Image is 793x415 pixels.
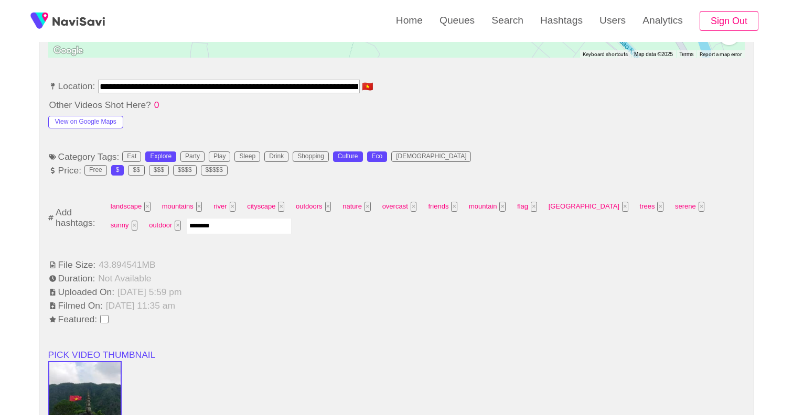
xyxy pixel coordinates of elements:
[48,116,123,128] button: View on Google Maps
[48,348,745,361] li: PICK VIDEO THUMBNAIL
[105,300,176,311] span: [DATE] 11:35 am
[48,259,97,270] span: File Size:
[55,207,104,228] span: Add hashtags:
[325,202,331,212] button: Tag at index 4 with value 2341 focussed. Press backspace to remove
[116,287,183,297] span: [DATE] 5:59 pm
[48,151,121,162] span: Category Tags:
[583,51,628,58] button: Keyboard shortcuts
[48,81,97,91] span: Location:
[679,51,693,57] a: Terms (opens in new tab)
[150,153,172,160] div: Explore
[396,153,466,160] div: [DEMOGRAPHIC_DATA]
[531,202,537,212] button: Tag at index 9 with value 2808 focussed. Press backspace to remove
[132,221,138,231] button: Tag at index 13 with value 2310 focussed. Press backspace to remove
[672,199,708,215] span: serene
[178,167,192,174] div: $$$$
[159,199,206,215] span: mountains
[51,44,85,58] a: Open this area in Google Maps (opens a new window)
[293,199,334,215] span: outdoors
[187,218,292,234] input: Enter tag here and press return
[278,202,284,212] button: Tag at index 3 with value 2563 focussed. Press backspace to remove
[514,199,540,215] span: flag
[48,165,83,176] span: Price:
[466,199,509,215] span: mountain
[89,167,102,174] div: Free
[175,221,181,231] button: Tag at index 14 with value 2290 focussed. Press backspace to remove
[133,167,140,174] div: $$
[545,199,631,215] span: [GEOGRAPHIC_DATA]
[48,115,123,126] a: View on Google Maps
[622,202,628,212] button: Tag at index 10 with value 441298 focussed. Press backspace to remove
[48,273,97,283] span: Duration:
[297,153,324,160] div: Shopping
[97,273,152,283] span: Not Available
[108,217,141,234] span: sunny
[206,167,223,174] div: $$$$$
[146,217,184,234] span: outdoor
[379,199,420,215] span: overcast
[52,16,105,26] img: fireSpot
[196,202,202,212] button: Tag at index 1 with value 316 focussed. Press backspace to remove
[144,202,151,212] button: Tag at index 0 with value 2603 focussed. Press backspace to remove
[637,199,667,215] span: trees
[48,287,115,297] span: Uploaded On:
[365,202,371,212] button: Tag at index 5 with value 584 focussed. Press backspace to remove
[699,202,705,212] button: Tag at index 12 with value 2289 focussed. Press backspace to remove
[425,199,460,215] span: friends
[213,153,226,160] div: Play
[48,300,104,311] span: Filmed On:
[339,199,373,215] span: nature
[411,202,417,212] button: Tag at index 6 with value 2319 focussed. Press backspace to remove
[244,199,287,215] span: cityscape
[108,199,154,215] span: landscape
[634,51,673,57] span: Map data ©2025
[230,202,236,212] button: Tag at index 2 with value 303 focussed. Press backspace to remove
[210,199,239,215] span: river
[98,259,156,270] span: 43.894541 MB
[269,153,284,160] div: Drink
[700,51,742,57] a: Report a map error
[154,167,164,174] div: $$$
[451,202,457,212] button: Tag at index 7 with value 2492 focussed. Press backspace to remove
[499,202,506,212] button: Tag at index 8 with value 1 focussed. Press backspace to remove
[48,314,99,324] span: Featured:
[700,11,758,31] button: Sign Out
[153,100,160,110] span: 0
[338,153,358,160] div: Culture
[127,153,136,160] div: Eat
[116,167,120,174] div: $
[26,8,52,34] img: fireSpot
[48,100,152,110] span: Other Videos Shot Here?
[51,44,85,58] img: Google
[239,153,255,160] div: Sleep
[361,82,374,91] span: 🇻🇳
[185,153,200,160] div: Party
[657,202,663,212] button: Tag at index 11 with value 2318 focussed. Press backspace to remove
[372,153,383,160] div: Eco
